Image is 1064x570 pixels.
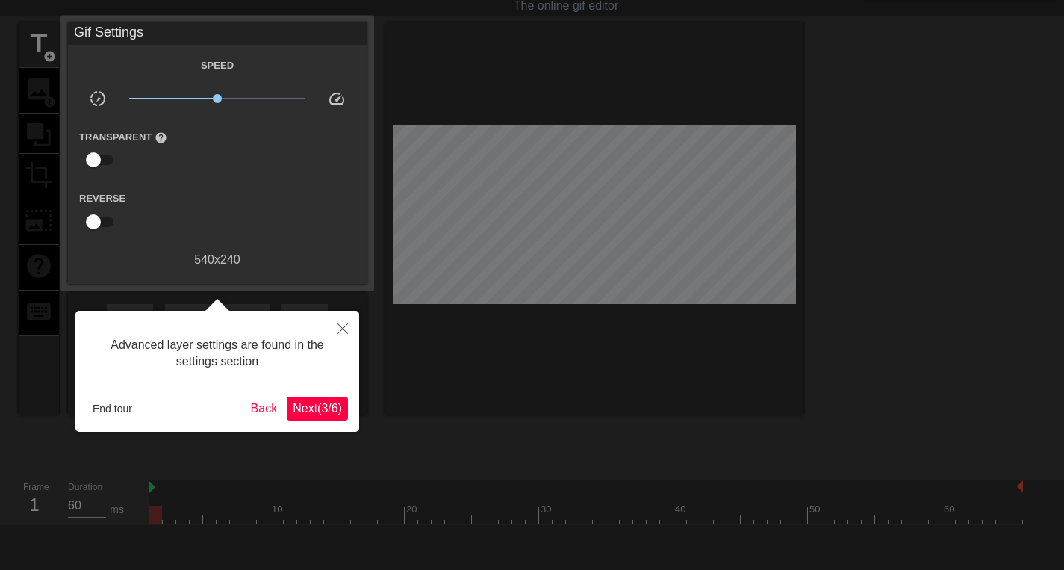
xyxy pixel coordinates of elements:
[287,397,348,421] button: Next
[245,397,284,421] button: Back
[326,311,359,345] button: Close
[293,402,342,415] span: Next ( 3 / 6 )
[87,397,138,420] button: End tour
[87,322,348,385] div: Advanced layer settings are found in the settings section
